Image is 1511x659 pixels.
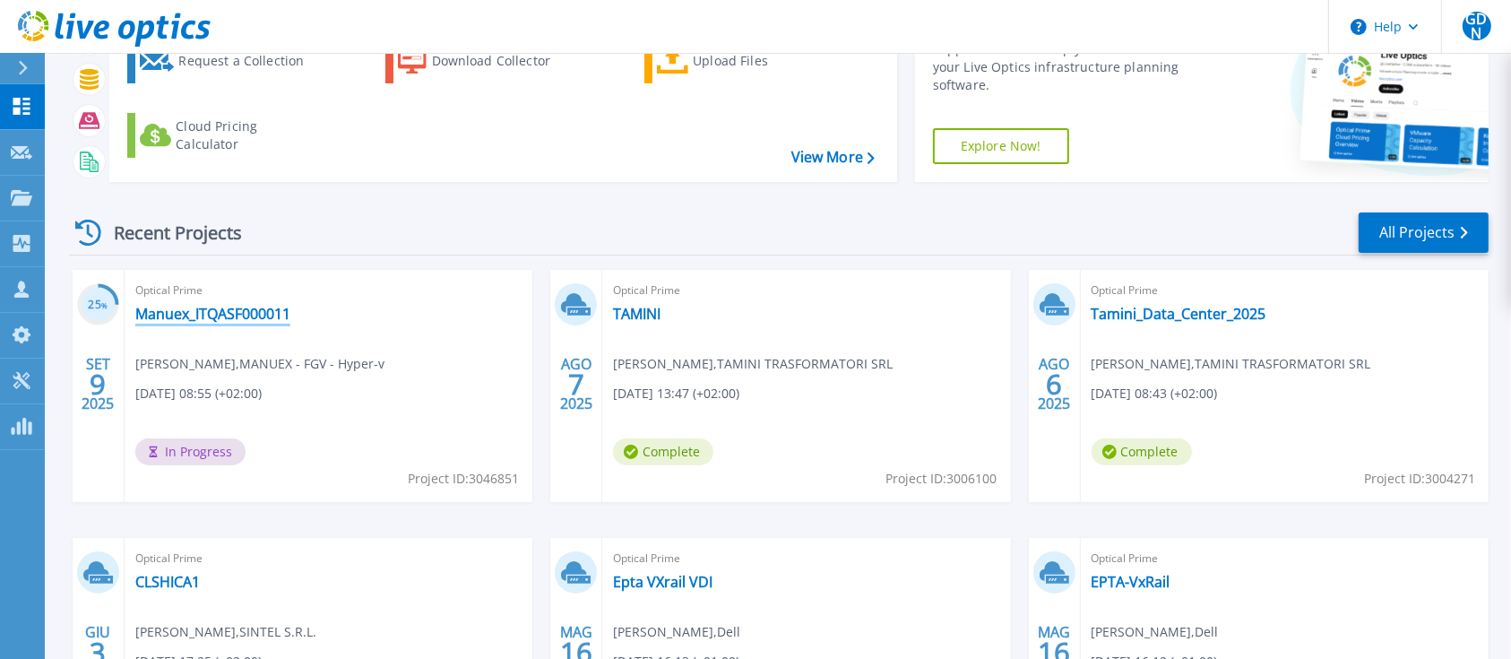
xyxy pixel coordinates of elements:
span: In Progress [135,438,246,465]
h3: 25 [77,295,119,316]
span: Optical Prime [613,549,999,568]
a: EPTA-VxRail [1092,573,1170,591]
span: GDN [1463,12,1491,40]
span: [DATE] 13:47 (+02:00) [613,384,739,403]
span: 6 [1046,377,1062,392]
span: [DATE] 08:43 (+02:00) [1092,384,1218,403]
a: Epta VXrail VDI [613,573,712,591]
a: Upload Files [644,39,844,83]
div: Download Collector [432,43,575,79]
a: Tamini_Data_Center_2025 [1092,305,1266,323]
span: Optical Prime [1092,549,1478,568]
div: SET 2025 [81,351,115,417]
span: Complete [1092,438,1192,465]
span: [PERSON_NAME] , TAMINI TRASFORMATORI SRL [1092,354,1371,374]
span: [PERSON_NAME] , SINTEL S.R.L. [135,622,316,642]
div: Upload Files [693,43,836,79]
span: % [101,300,108,310]
div: Recent Projects [69,211,266,255]
span: 9 [90,377,106,392]
div: AGO 2025 [1037,351,1071,417]
span: [PERSON_NAME] , Dell [1092,622,1219,642]
a: CLSHICA1 [135,573,200,591]
a: Cloud Pricing Calculator [127,113,327,158]
span: [PERSON_NAME] , Dell [613,622,740,642]
span: [DATE] 08:55 (+02:00) [135,384,262,403]
span: Optical Prime [135,549,522,568]
a: All Projects [1359,212,1489,253]
span: [PERSON_NAME] , MANUEX - FGV - Hyper-v [135,354,384,374]
a: Explore Now! [933,128,1069,164]
span: Project ID: 3004271 [1364,469,1475,489]
a: Manuex_ITQASF000011 [135,305,290,323]
a: View More [791,149,875,166]
a: Request a Collection [127,39,327,83]
span: 7 [568,377,584,392]
span: Project ID: 3046851 [408,469,519,489]
a: Download Collector [385,39,585,83]
span: Optical Prime [1092,281,1478,300]
span: [PERSON_NAME] , TAMINI TRASFORMATORI SRL [613,354,893,374]
div: AGO 2025 [559,351,593,417]
span: Complete [613,438,713,465]
span: Project ID: 3006100 [886,469,997,489]
div: Find tutorials, instructional guides and other support videos to help you make the most of your L... [933,22,1223,94]
span: Optical Prime [613,281,999,300]
span: Optical Prime [135,281,522,300]
div: Request a Collection [178,43,322,79]
div: Cloud Pricing Calculator [176,117,319,153]
a: TAMINI [613,305,661,323]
